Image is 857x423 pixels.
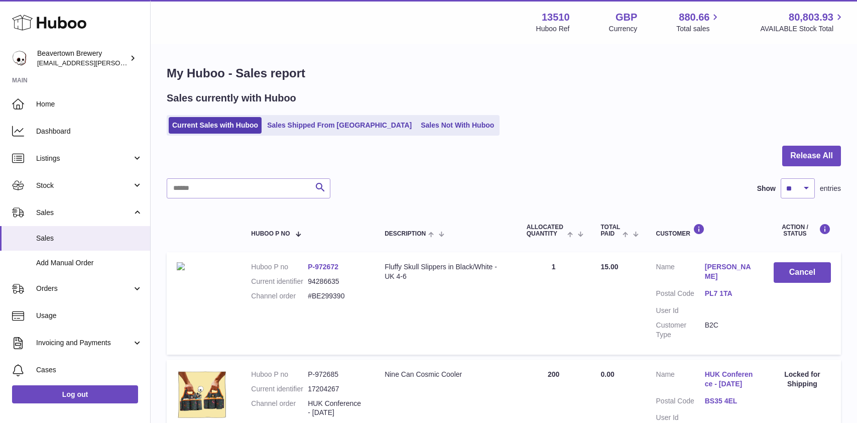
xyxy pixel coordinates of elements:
[308,399,364,418] dd: HUK Conference - [DATE]
[12,51,27,66] img: kit.lowe@beavertownbrewery.co.uk
[705,262,754,281] a: [PERSON_NAME]
[679,11,709,24] span: 880.66
[36,154,132,163] span: Listings
[656,413,705,422] dt: User Id
[37,59,201,67] span: [EMAIL_ADDRESS][PERSON_NAME][DOMAIN_NAME]
[251,262,308,272] dt: Huboo P no
[308,263,338,271] a: P-972672
[542,11,570,24] strong: 13510
[385,370,507,379] div: Nine Can Cosmic Cooler
[36,365,143,375] span: Cases
[616,11,637,24] strong: GBP
[601,263,619,271] span: 15.00
[656,396,705,408] dt: Postal Code
[774,370,831,389] div: Locked for Shipping
[676,11,721,34] a: 880.66 Total sales
[601,224,621,237] span: Total paid
[36,258,143,268] span: Add Manual Order
[774,262,831,283] button: Cancel
[609,24,638,34] div: Currency
[417,117,498,134] a: Sales Not With Huboo
[705,289,754,298] a: PL7 1TA
[251,277,308,286] dt: Current identifier
[308,291,364,301] dd: #BE299390
[308,370,364,379] dd: P-972685
[12,385,138,403] a: Log out
[760,11,845,34] a: 80,803.93 AVAILABLE Stock Total
[757,184,776,193] label: Show
[37,49,128,68] div: Beavertown Brewery
[167,65,841,81] h1: My Huboo - Sales report
[36,234,143,243] span: Sales
[36,99,143,109] span: Home
[36,338,132,348] span: Invoicing and Payments
[656,289,705,301] dt: Postal Code
[527,224,565,237] span: ALLOCATED Quantity
[656,224,754,237] div: Customer
[251,291,308,301] dt: Channel order
[251,231,290,237] span: Huboo P no
[705,396,754,406] a: BS35 4EL
[308,384,364,394] dd: 17204267
[385,262,507,281] div: Fluffy Skull Slippers in Black/White - UK 4-6
[177,370,227,420] img: COOLER1_2a67cbf1-bcb1-4111-ac0e-d5ac6a88918e.png
[36,127,143,136] span: Dashboard
[169,117,262,134] a: Current Sales with Huboo
[264,117,415,134] a: Sales Shipped From [GEOGRAPHIC_DATA]
[36,181,132,190] span: Stock
[656,370,705,391] dt: Name
[36,208,132,218] span: Sales
[601,370,615,378] span: 0.00
[177,262,185,270] img: beavertown-brewery-slippers-black-2.png
[705,370,754,389] a: HUK Conference - [DATE]
[167,91,296,105] h2: Sales currently with Huboo
[656,306,705,315] dt: User Id
[251,384,308,394] dt: Current identifier
[782,146,841,166] button: Release All
[536,24,570,34] div: Huboo Ref
[308,277,364,286] dd: 94286635
[251,399,308,418] dt: Channel order
[676,24,721,34] span: Total sales
[789,11,833,24] span: 80,803.93
[36,311,143,321] span: Usage
[656,321,705,340] dt: Customer Type
[774,224,831,237] div: Action / Status
[705,321,754,340] dd: B2C
[36,284,132,293] span: Orders
[820,184,841,193] span: entries
[760,24,845,34] span: AVAILABLE Stock Total
[385,231,426,237] span: Description
[251,370,308,379] dt: Huboo P no
[656,262,705,284] dt: Name
[517,252,591,354] td: 1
